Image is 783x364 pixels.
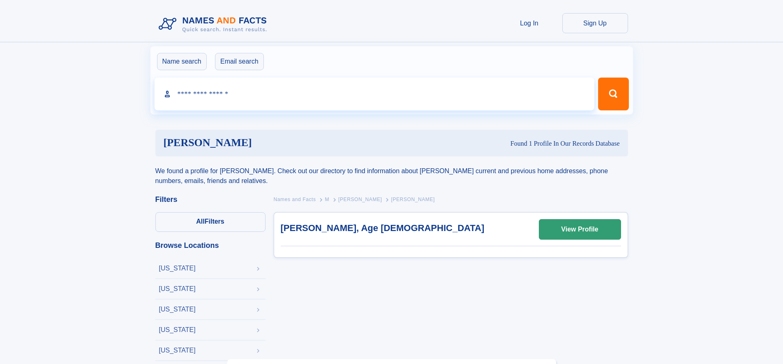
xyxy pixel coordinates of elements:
a: [PERSON_NAME], Age [DEMOGRAPHIC_DATA] [281,223,485,233]
a: View Profile [539,220,621,239]
a: Sign Up [562,13,628,33]
div: Found 1 Profile In Our Records Database [381,139,619,148]
a: Log In [497,13,562,33]
a: [PERSON_NAME] [338,194,382,204]
div: [US_STATE] [159,286,196,292]
div: [US_STATE] [159,327,196,333]
div: Filters [155,196,266,203]
a: Names and Facts [274,194,316,204]
span: M [325,197,329,202]
div: We found a profile for [PERSON_NAME]. Check out our directory to find information about [PERSON_N... [155,156,628,186]
a: M [325,194,329,204]
div: Browse Locations [155,242,266,249]
span: [PERSON_NAME] [391,197,435,202]
label: Name search [157,53,207,70]
div: [US_STATE] [159,306,196,313]
div: View Profile [561,220,598,239]
label: Filters [155,212,266,232]
img: Logo Names and Facts [155,13,274,35]
span: [PERSON_NAME] [338,197,382,202]
div: [US_STATE] [159,265,196,272]
h1: [PERSON_NAME] [164,138,381,148]
input: search input [155,78,595,110]
span: All [196,218,204,225]
button: Search Button [598,78,628,110]
label: Email search [215,53,263,70]
div: [US_STATE] [159,347,196,354]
